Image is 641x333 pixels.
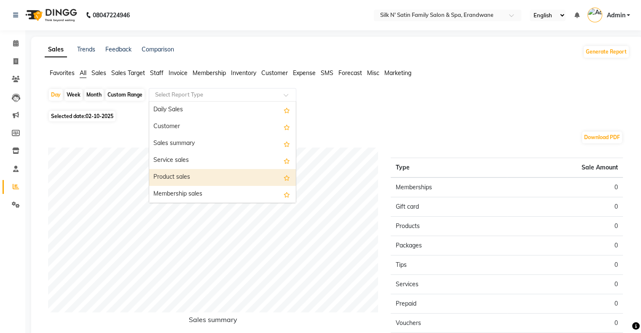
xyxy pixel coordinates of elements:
[391,314,507,333] td: Vouchers
[169,69,188,77] span: Invoice
[507,314,623,333] td: 0
[584,46,629,58] button: Generate Report
[105,89,145,101] div: Custom Range
[150,69,164,77] span: Staff
[293,69,316,77] span: Expense
[50,69,75,77] span: Favorites
[149,118,296,135] div: Customer
[507,177,623,197] td: 0
[367,69,379,77] span: Misc
[391,236,507,255] td: Packages
[321,69,333,77] span: SMS
[80,69,86,77] span: All
[149,169,296,186] div: Product sales
[284,105,290,115] span: Add this report to Favorites List
[391,255,507,275] td: Tips
[93,3,130,27] b: 08047224946
[49,89,63,101] div: Day
[77,46,95,53] a: Trends
[45,42,67,57] a: Sales
[391,158,507,178] th: Type
[391,217,507,236] td: Products
[149,102,296,118] div: Daily Sales
[391,177,507,197] td: Memberships
[21,3,79,27] img: logo
[105,46,131,53] a: Feedback
[507,158,623,178] th: Sale Amount
[284,172,290,183] span: Add this report to Favorites List
[149,101,296,203] ng-dropdown-panel: Options list
[284,189,290,199] span: Add this report to Favorites List
[587,8,602,22] img: Admin
[507,197,623,217] td: 0
[193,69,226,77] span: Membership
[582,132,622,143] button: Download PDF
[391,275,507,294] td: Services
[231,69,256,77] span: Inventory
[507,236,623,255] td: 0
[507,294,623,314] td: 0
[606,11,625,20] span: Admin
[149,186,296,203] div: Membership sales
[507,217,623,236] td: 0
[86,113,113,119] span: 02-10-2025
[284,122,290,132] span: Add this report to Favorites List
[48,316,378,327] h6: Sales summary
[338,69,362,77] span: Forecast
[149,135,296,152] div: Sales summary
[284,139,290,149] span: Add this report to Favorites List
[507,275,623,294] td: 0
[49,111,115,121] span: Selected date:
[384,69,411,77] span: Marketing
[261,69,288,77] span: Customer
[507,255,623,275] td: 0
[391,294,507,314] td: Prepaid
[111,69,145,77] span: Sales Target
[91,69,106,77] span: Sales
[391,197,507,217] td: Gift card
[284,156,290,166] span: Add this report to Favorites List
[64,89,83,101] div: Week
[149,152,296,169] div: Service sales
[142,46,174,53] a: Comparison
[84,89,104,101] div: Month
